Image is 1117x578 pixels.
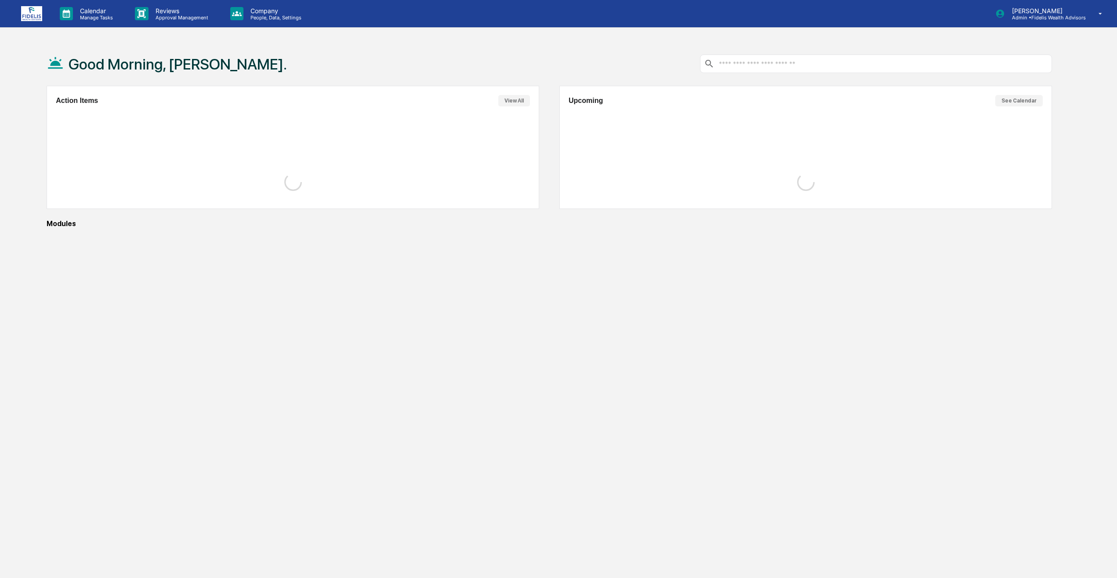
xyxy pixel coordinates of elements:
p: Approval Management [149,15,213,21]
button: View All [498,95,530,106]
img: logo [21,6,42,21]
p: Company [243,7,306,15]
p: [PERSON_NAME] [1005,7,1086,15]
div: Modules [47,219,1052,228]
h2: Upcoming [569,97,603,105]
p: Calendar [73,7,117,15]
button: See Calendar [995,95,1043,106]
p: Admin • Fidelis Wealth Advisors [1005,15,1086,21]
p: Reviews [149,7,213,15]
p: Manage Tasks [73,15,117,21]
h1: Good Morning, [PERSON_NAME]. [69,55,287,73]
h2: Action Items [56,97,98,105]
p: People, Data, Settings [243,15,306,21]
